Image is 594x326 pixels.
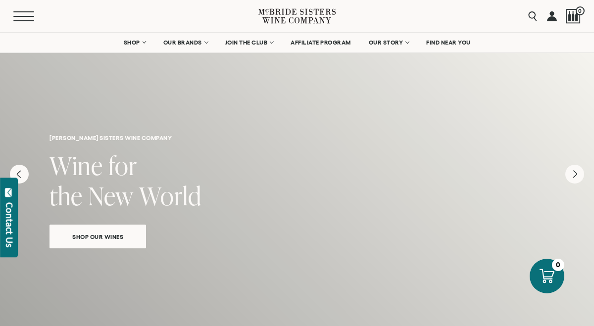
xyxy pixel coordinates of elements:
[124,39,141,46] span: SHOP
[576,6,585,15] span: 0
[117,33,152,52] a: SHOP
[49,135,544,141] h6: [PERSON_NAME] sisters wine company
[157,33,214,52] a: OUR BRANDS
[49,179,83,213] span: the
[10,165,29,184] button: Previous
[565,165,584,184] button: Next
[426,39,471,46] span: FIND NEAR YOU
[219,33,280,52] a: JOIN THE CLUB
[420,33,477,52] a: FIND NEAR YOU
[552,259,564,271] div: 0
[49,225,146,248] a: Shop Our Wines
[369,39,403,46] span: OUR STORY
[362,33,415,52] a: OUR STORY
[55,231,141,242] span: Shop Our Wines
[291,39,351,46] span: AFFILIATE PROGRAM
[225,39,268,46] span: JOIN THE CLUB
[163,39,202,46] span: OUR BRANDS
[88,179,134,213] span: New
[49,148,103,183] span: Wine
[108,148,137,183] span: for
[4,202,14,247] div: Contact Us
[284,33,357,52] a: AFFILIATE PROGRAM
[139,179,201,213] span: World
[13,11,49,21] button: Mobile Menu Trigger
